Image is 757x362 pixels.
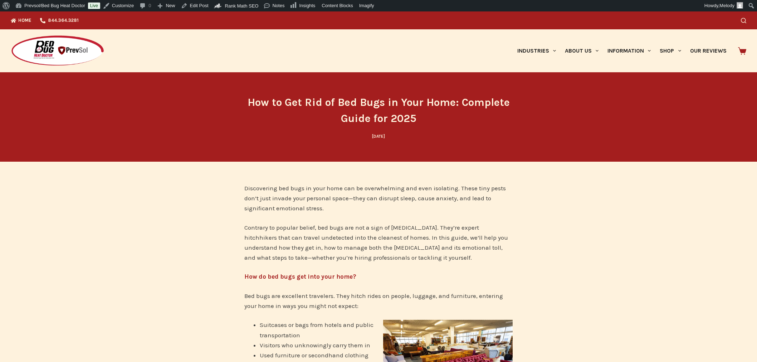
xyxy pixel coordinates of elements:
img: Prevsol/Bed Bug Heat Doctor [11,35,104,67]
a: Home [11,11,36,29]
li: Suitcases or bags from hotels and public transportation [260,320,374,340]
nav: Primary [513,29,731,72]
a: Shop [655,29,685,72]
button: Search [741,18,746,23]
p: Contrary to popular belief, bed bugs are not a sign of [MEDICAL_DATA]. They’re expert hitchhikers... [244,222,513,263]
nav: Top Menu [11,11,83,29]
a: Our Reviews [685,29,731,72]
a: Industries [513,29,560,72]
a: About Us [560,29,603,72]
span: Rank Math SEO [225,3,259,9]
li: Visitors who unknowingly carry them in [260,340,374,350]
time: [DATE] [372,134,385,139]
h1: How to Get Rid of Bed Bugs in Your Home: Complete Guide for 2025 [244,94,513,127]
a: 844.364.3281 [36,11,83,29]
a: Information [603,29,655,72]
p: Discovering bed bugs in your home can be overwhelming and even isolating. These tiny pests don’t ... [244,183,513,213]
li: Used furniture or secondhand clothing [260,350,374,360]
p: Bed bugs are excellent travelers. They hitch rides on people, luggage, and furniture, entering yo... [244,291,513,311]
a: Live [88,3,100,9]
strong: How do bed bugs get into your home? [244,273,356,280]
span: Melody [719,3,734,8]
